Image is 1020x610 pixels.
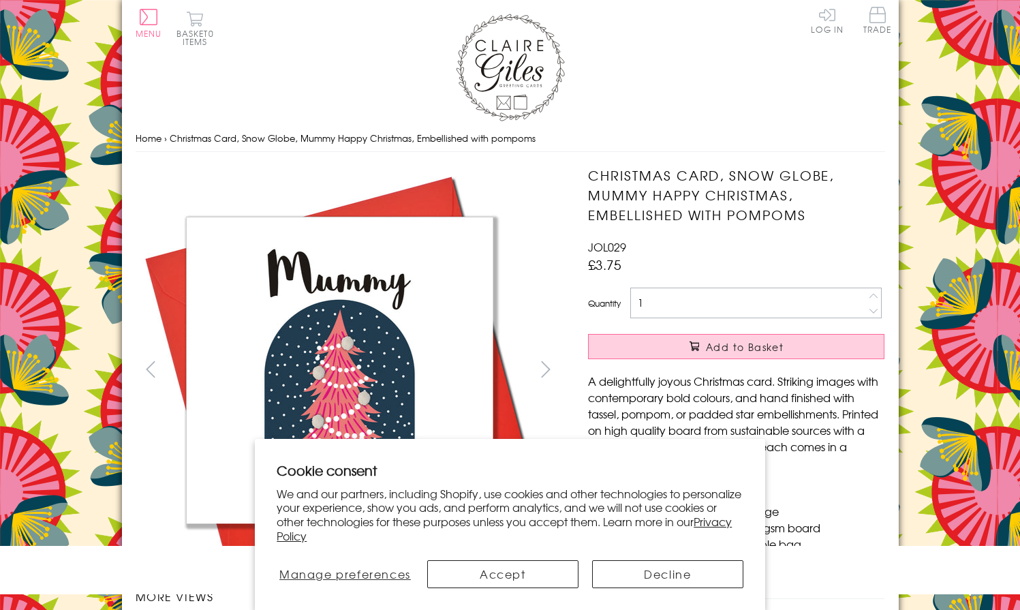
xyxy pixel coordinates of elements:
[588,255,621,274] span: £3.75
[588,373,884,471] p: A delightfully joyous Christmas card. Striking images with contemporary bold colours, and hand fi...
[863,7,892,33] span: Trade
[279,566,411,582] span: Manage preferences
[811,7,844,33] a: Log In
[136,9,162,37] button: Menu
[561,166,970,575] img: Christmas Card, Snow Globe, Mummy Happy Christmas, Embellished with pompoms
[136,588,561,605] h3: More views
[136,132,161,144] a: Home
[176,11,214,46] button: Basket0 items
[592,560,743,588] button: Decline
[277,560,413,588] button: Manage preferences
[427,560,578,588] button: Accept
[136,27,162,40] span: Menu
[706,340,784,354] span: Add to Basket
[277,513,732,544] a: Privacy Policy
[863,7,892,36] a: Trade
[277,487,743,543] p: We and our partners, including Shopify, use cookies and other technologies to personalize your ex...
[135,166,544,575] img: Christmas Card, Snow Globe, Mummy Happy Christmas, Embellished with pompoms
[530,354,561,384] button: next
[170,132,536,144] span: Christmas Card, Snow Globe, Mummy Happy Christmas, Embellished with pompoms
[588,239,626,255] span: JOL029
[277,461,743,480] h2: Cookie consent
[183,27,214,48] span: 0 items
[136,354,166,384] button: prev
[588,297,621,309] label: Quantity
[588,334,884,359] button: Add to Basket
[588,166,884,224] h1: Christmas Card, Snow Globe, Mummy Happy Christmas, Embellished with pompoms
[164,132,167,144] span: ›
[136,125,885,153] nav: breadcrumbs
[456,14,565,121] img: Claire Giles Greetings Cards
